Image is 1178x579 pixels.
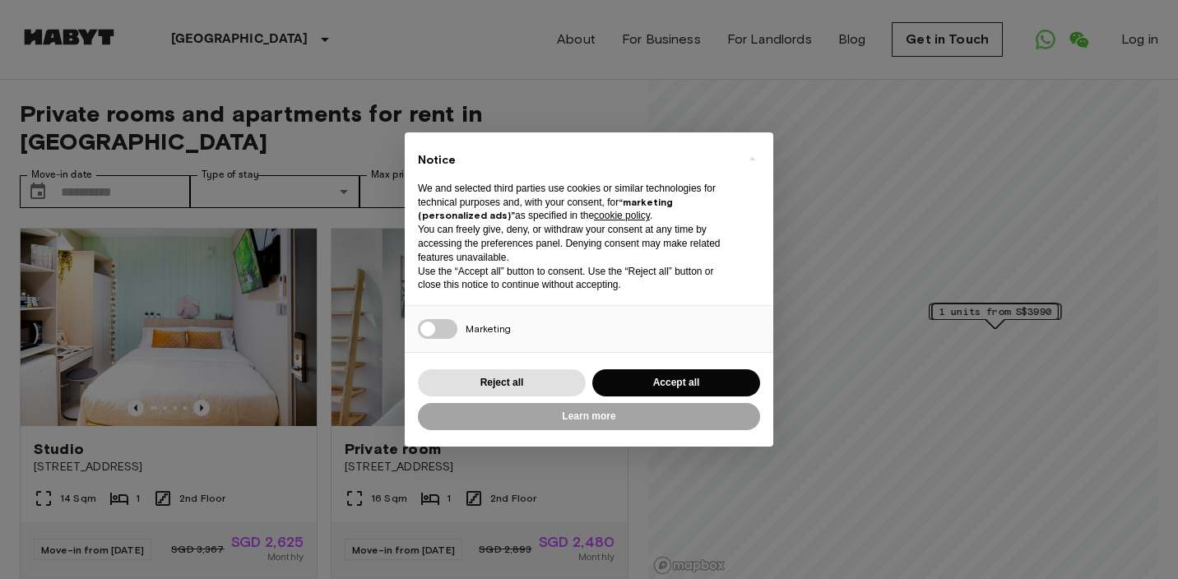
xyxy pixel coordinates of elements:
button: Reject all [418,369,586,396]
h2: Notice [418,152,734,169]
a: cookie policy [594,210,650,221]
p: Use the “Accept all” button to consent. Use the “Reject all” button or close this notice to conti... [418,265,734,293]
p: We and selected third parties use cookies or similar technologies for technical purposes and, wit... [418,182,734,223]
button: Close this notice [739,146,765,172]
button: Accept all [592,369,760,396]
p: You can freely give, deny, or withdraw your consent at any time by accessing the preferences pane... [418,223,734,264]
span: Marketing [466,322,511,335]
button: Learn more [418,403,760,430]
strong: “marketing (personalized ads)” [418,196,673,222]
span: × [749,149,755,169]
